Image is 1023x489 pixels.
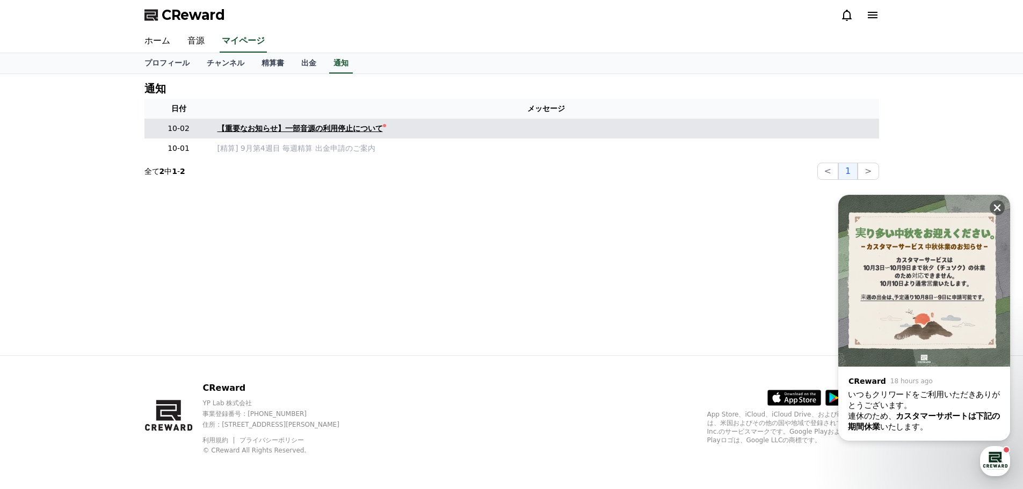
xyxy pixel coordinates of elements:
a: マイページ [220,30,267,53]
strong: 2 [159,167,165,176]
a: CReward [144,6,225,24]
a: 通知 [329,53,353,74]
p: YP Lab 株式会社 [202,399,358,407]
p: 事業登録番号 : [PHONE_NUMBER] [202,410,358,418]
a: プライバシーポリシー [240,436,304,444]
a: 【重要なお知らせ】一部音源の利用停止について [217,123,875,134]
div: 【重要なお知らせ】一部音源の利用停止について [217,123,383,134]
p: 全て 中 - [144,166,185,177]
button: < [817,163,838,180]
p: App Store、iCloud、iCloud Drive、およびiTunes Storeは、米国およびその他の国や地域で登録されているApple Inc.のサービスマークです。Google P... [707,410,879,444]
p: 10-01 [149,143,209,154]
a: Settings [139,340,206,367]
th: メッセージ [213,99,879,119]
p: © CReward All Rights Reserved. [202,446,358,455]
a: チャンネル [198,53,253,74]
p: 住所 : [STREET_ADDRESS][PERSON_NAME] [202,420,358,429]
span: Messages [89,357,121,366]
a: 音源 [179,30,213,53]
strong: 1 [172,167,177,176]
a: Messages [71,340,139,367]
a: 出金 [293,53,325,74]
h4: 通知 [144,83,166,94]
button: 1 [838,163,858,180]
a: [精算] 9月第4週目 毎週精算 出金申請のご案内 [217,143,875,154]
a: プロフィール [136,53,198,74]
span: Home [27,356,46,365]
a: Home [3,340,71,367]
p: CReward [202,382,358,395]
a: 精算書 [253,53,293,74]
p: 10-02 [149,123,209,134]
strong: 2 [180,167,185,176]
button: > [858,163,879,180]
th: 日付 [144,99,213,119]
a: ホーム [136,30,179,53]
span: CReward [162,6,225,24]
span: Settings [159,356,185,365]
a: 利用規約 [202,436,236,444]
